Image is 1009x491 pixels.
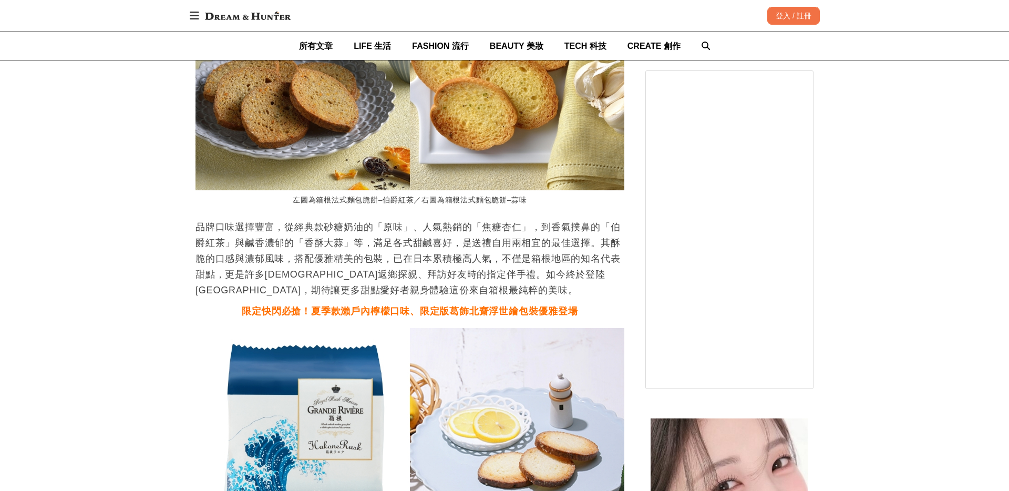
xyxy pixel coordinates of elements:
a: CREATE 創作 [627,32,681,60]
span: TECH 科技 [564,42,606,50]
a: TECH 科技 [564,32,606,60]
strong: 限定快閃必搶！夏季款瀨戶內檸檬口味、限定版葛飾北齋浮世繪包裝優雅登場 [242,306,578,316]
div: 登入 / 註冊 [767,7,820,25]
span: 所有文章 [299,42,333,50]
span: FASHION 流行 [412,42,469,50]
figcaption: 左圖為箱根法式麵包脆餅–伯爵紅茶／右圖為箱根法式麵包脆餅–蒜味 [195,190,624,211]
a: 所有文章 [299,32,333,60]
a: LIFE 生活 [354,32,391,60]
a: BEAUTY 美妝 [490,32,543,60]
span: LIFE 生活 [354,42,391,50]
p: 品牌口味選擇豐富，從經典款砂糖奶油的「原味」、人氣熱銷的「焦糖杏仁」，到香氣撲鼻的「伯爵紅茶」與鹹香濃郁的「香酥大蒜」等，滿足各式甜鹹喜好，是送禮自用兩相宜的最佳選擇。其酥脆的口感與濃郁風味，搭... [195,219,624,298]
img: Dream & Hunter [200,6,296,25]
span: BEAUTY 美妝 [490,42,543,50]
a: FASHION 流行 [412,32,469,60]
span: CREATE 創作 [627,42,681,50]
